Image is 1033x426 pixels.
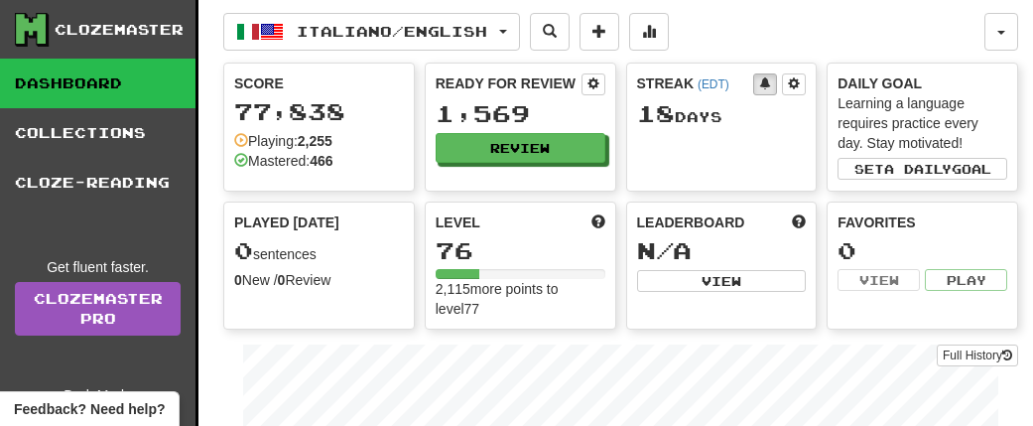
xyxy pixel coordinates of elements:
[234,270,404,290] div: New / Review
[55,20,184,40] div: Clozemaster
[838,73,1007,93] div: Daily Goal
[838,269,920,291] button: View
[925,269,1007,291] button: Play
[234,213,339,232] span: Played [DATE]
[436,101,605,126] div: 1,569
[14,399,165,419] span: Open feedback widget
[884,162,952,176] span: a daily
[234,73,404,93] div: Score
[436,73,581,93] div: Ready for Review
[15,282,181,336] a: ClozemasterPro
[310,153,332,169] strong: 466
[223,13,520,51] button: Italiano/English
[580,13,619,51] button: Add sentence to collection
[637,99,675,127] span: 18
[792,213,806,232] span: This week in points, UTC
[637,213,745,232] span: Leaderboard
[838,238,1007,263] div: 0
[297,23,487,40] span: Italiano / English
[937,345,1018,366] button: Full History
[698,77,729,91] a: (EDT)
[15,257,181,277] div: Get fluent faster.
[234,131,332,151] div: Playing:
[278,272,286,288] strong: 0
[637,236,692,264] span: N/A
[436,213,480,232] span: Level
[436,238,605,263] div: 76
[234,236,253,264] span: 0
[436,133,605,163] button: Review
[637,270,807,292] button: View
[298,133,332,149] strong: 2,255
[591,213,605,232] span: Score more points to level up
[838,158,1007,180] button: Seta dailygoal
[15,385,181,405] div: Dark Mode
[838,93,1007,153] div: Learning a language requires practice every day. Stay motivated!
[838,213,1007,232] div: Favorites
[637,73,754,93] div: Streak
[629,13,669,51] button: More stats
[234,99,404,124] div: 77,838
[234,238,404,264] div: sentences
[234,151,333,171] div: Mastered:
[530,13,570,51] button: Search sentences
[436,279,605,319] div: 2,115 more points to level 77
[637,101,807,127] div: Day s
[234,272,242,288] strong: 0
